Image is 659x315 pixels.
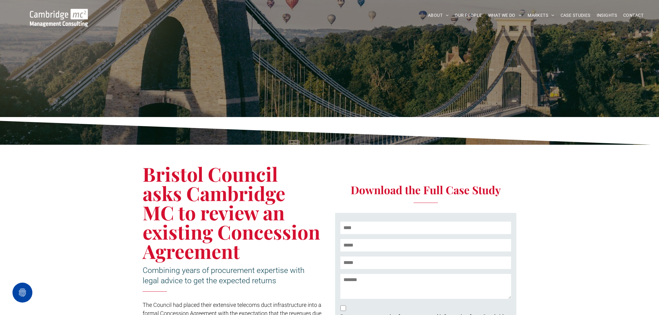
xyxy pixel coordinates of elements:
[524,11,557,20] a: MARKETS
[143,266,305,285] span: Combining years of procurement expertise with legal advice to get the expected returns
[425,11,452,20] a: ABOUT
[557,11,594,20] a: CASE STUDIES
[143,161,320,264] span: Bristol Council asks Cambridge MC to review an existing Concession Agreement
[340,305,346,311] input: Do you want to receive future news and information from Cambridge Management Consulting?
[620,11,647,20] a: CONTACT
[351,182,501,197] span: Download the Full Case Study
[30,9,88,27] img: Go to Homepage
[485,11,525,20] a: WHAT WE DO
[452,11,485,20] a: OUR PEOPLE
[594,11,620,20] a: INSIGHTS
